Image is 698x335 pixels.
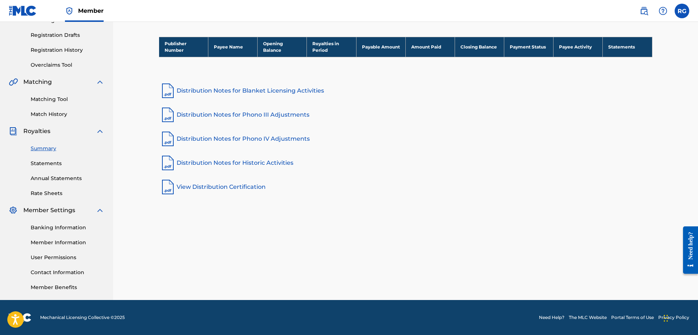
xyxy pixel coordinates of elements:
[659,7,667,15] img: help
[656,4,670,18] div: Help
[31,269,104,276] a: Contact Information
[31,254,104,261] a: User Permissions
[9,78,18,86] img: Matching
[637,4,651,18] a: Public Search
[31,284,104,291] a: Member Benefits
[9,5,37,16] img: MLC Logo
[23,127,50,136] span: Royalties
[31,224,104,231] a: Banking Information
[678,221,698,280] iframe: Resource Center
[31,239,104,246] a: Member Information
[159,154,652,172] a: Distribution Notes for Historic Activities
[159,178,652,196] a: View Distribution Certification
[9,313,31,322] img: logo
[569,314,607,321] a: The MLC Website
[31,46,104,54] a: Registration History
[31,96,104,103] a: Matching Tool
[611,314,654,321] a: Portal Terms of Use
[662,300,698,335] iframe: Chat Widget
[31,175,104,182] a: Annual Statements
[31,160,104,167] a: Statements
[9,127,18,136] img: Royalties
[640,7,648,15] img: search
[96,78,104,86] img: expand
[159,130,177,148] img: pdf
[356,37,405,57] th: Payable Amount
[159,178,177,196] img: pdf
[31,110,104,118] a: Match History
[40,314,125,321] span: Mechanical Licensing Collective © 2025
[159,37,208,57] th: Publisher Number
[208,37,258,57] th: Payee Name
[159,154,177,172] img: pdf
[96,206,104,215] img: expand
[603,37,652,57] th: Statements
[554,37,603,57] th: Payee Activity
[159,106,177,124] img: pdf
[504,37,553,57] th: Payment Status
[405,37,455,57] th: Amount Paid
[675,4,689,18] div: User Menu
[159,130,652,148] a: Distribution Notes for Phono IV Adjustments
[258,37,307,57] th: Opening Balance
[31,190,104,197] a: Rate Sheets
[662,300,698,335] div: チャットウィジェット
[31,145,104,152] a: Summary
[31,31,104,39] a: Registration Drafts
[78,7,104,15] span: Member
[65,7,74,15] img: Top Rightsholder
[159,106,652,124] a: Distribution Notes for Phono III Adjustments
[9,206,18,215] img: Member Settings
[539,314,564,321] a: Need Help?
[307,37,356,57] th: Royalties in Period
[159,82,177,100] img: pdf
[31,61,104,69] a: Overclaims Tool
[23,78,52,86] span: Matching
[159,82,652,100] a: Distribution Notes for Blanket Licensing Activities
[658,314,689,321] a: Privacy Policy
[23,206,75,215] span: Member Settings
[664,307,668,329] div: ドラッグ
[96,127,104,136] img: expand
[455,37,504,57] th: Closing Balance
